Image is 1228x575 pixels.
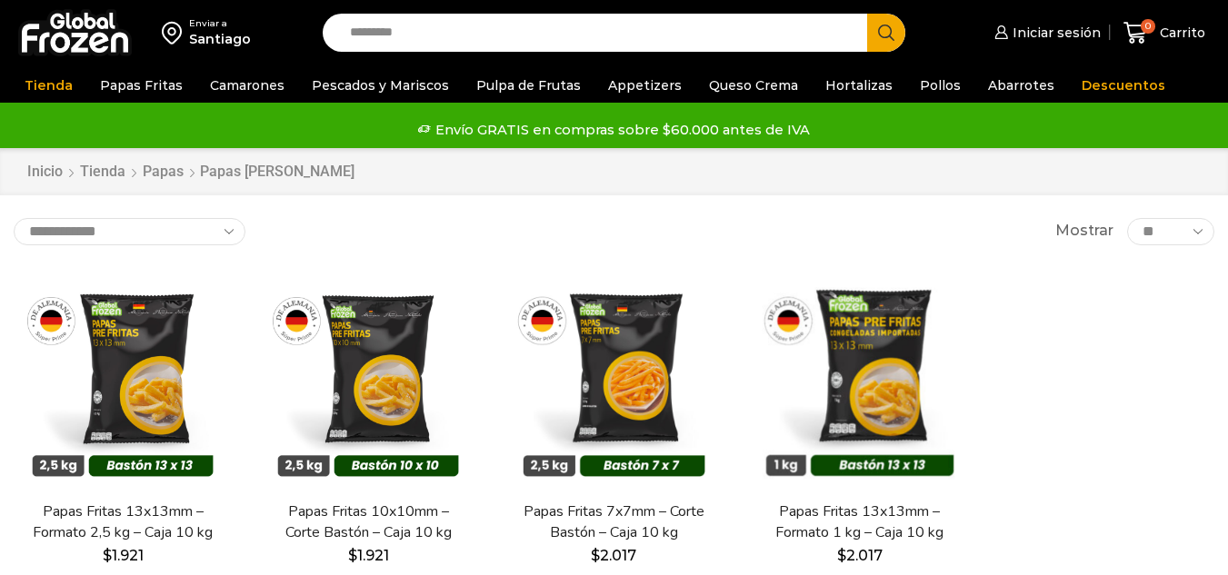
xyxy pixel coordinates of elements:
a: Pulpa de Frutas [467,68,590,103]
div: Santiago [189,30,251,48]
span: $ [591,547,600,564]
a: Papas Fritas 7x7mm – Corte Bastón – Caja 10 kg [515,501,712,543]
nav: Breadcrumb [26,162,354,183]
a: Appetizers [599,68,691,103]
span: 0 [1141,19,1155,34]
a: Hortalizas [816,68,902,103]
a: Descuentos [1073,68,1174,103]
bdi: 2.017 [837,547,883,564]
select: Pedido de la tienda [14,218,245,245]
bdi: 1.921 [103,547,144,564]
span: Carrito [1155,24,1205,42]
a: Papas [142,162,185,183]
a: Pollos [911,68,970,103]
a: Iniciar sesión [990,15,1101,51]
a: Pescados y Mariscos [303,68,458,103]
bdi: 2.017 [591,547,636,564]
span: $ [348,547,357,564]
a: Papas Fritas 13x13mm – Formato 1 kg – Caja 10 kg [762,501,958,543]
a: Inicio [26,162,64,183]
a: Papas Fritas 13x13mm – Formato 2,5 kg – Caja 10 kg [25,501,221,543]
a: Papas Fritas 10x10mm – Corte Bastón – Caja 10 kg [270,501,466,543]
span: Mostrar [1055,221,1113,242]
span: $ [837,547,846,564]
span: $ [103,547,112,564]
a: Camarones [201,68,294,103]
a: 0 Carrito [1119,12,1210,55]
a: Abarrotes [979,68,1063,103]
img: address-field-icon.svg [162,17,189,48]
bdi: 1.921 [348,547,389,564]
a: Papas Fritas [91,68,192,103]
a: Tienda [79,162,126,183]
h1: Papas [PERSON_NAME] [200,163,354,180]
a: Tienda [15,68,82,103]
button: Search button [867,14,905,52]
a: Queso Crema [700,68,807,103]
div: Enviar a [189,17,251,30]
span: Iniciar sesión [1008,24,1101,42]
